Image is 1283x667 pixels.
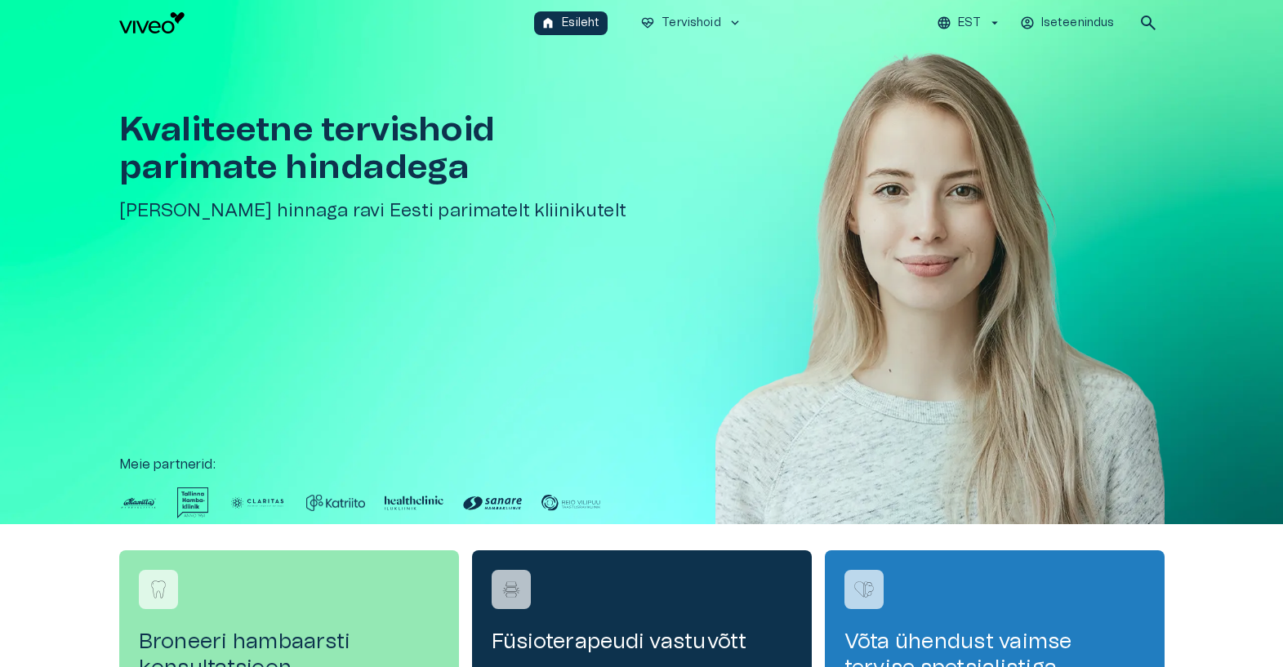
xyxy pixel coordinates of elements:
a: Navigate to homepage [119,12,528,33]
img: Woman smiling [715,46,1165,573]
img: Partner logo [463,487,522,518]
p: EST [958,15,980,32]
button: ecg_heartTervishoidkeyboard_arrow_down [634,11,749,35]
p: Iseteenindus [1041,15,1115,32]
img: Partner logo [385,487,443,518]
button: open search modal [1132,7,1165,39]
button: homeEsileht [534,11,608,35]
p: Meie partnerid : [119,455,1165,474]
span: home [541,16,555,30]
span: ecg_heart [640,16,655,30]
img: Partner logo [177,487,208,518]
img: Füsioterapeudi vastuvõtt logo [499,577,523,602]
img: Broneeri hambaarsti konsultatsioon logo [146,577,171,602]
img: Partner logo [306,487,365,518]
span: search [1138,13,1158,33]
img: Võta ühendust vaimse tervise spetsialistiga logo [852,577,876,602]
img: Partner logo [228,487,287,518]
h4: Füsioterapeudi vastuvõtt [492,629,792,655]
img: Partner logo [541,487,600,518]
img: Partner logo [119,487,158,518]
p: Esileht [562,15,599,32]
button: Iseteenindus [1018,11,1119,35]
p: Tervishoid [662,15,721,32]
h1: Kvaliteetne tervishoid parimate hindadega [119,111,648,186]
span: keyboard_arrow_down [728,16,742,30]
button: EST [934,11,1004,35]
img: Viveo logo [119,12,185,33]
h5: [PERSON_NAME] hinnaga ravi Eesti parimatelt kliinikutelt [119,199,648,223]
